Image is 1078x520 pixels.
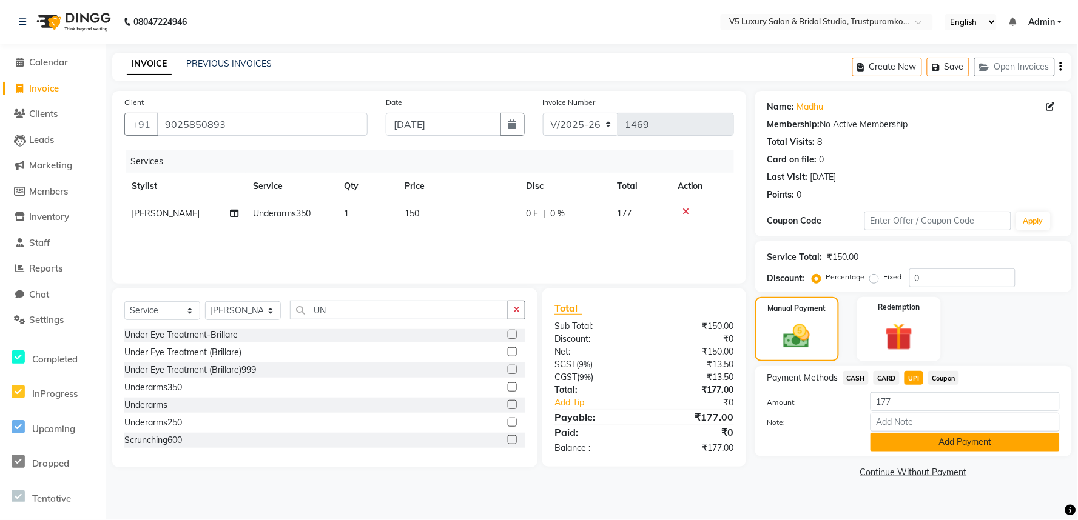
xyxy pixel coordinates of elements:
div: ₹150.00 [644,320,743,333]
a: Members [3,185,103,199]
a: PREVIOUS INVOICES [186,58,272,69]
span: Upcoming [32,423,75,435]
th: Qty [337,173,397,200]
a: Marketing [3,159,103,173]
th: Price [397,173,519,200]
div: ₹0 [644,425,743,439]
span: Chat [29,288,49,300]
div: Sub Total: [545,320,644,333]
div: ₹150.00 [644,345,743,358]
span: 1 [344,208,349,219]
input: Search or Scan [290,301,508,319]
span: 0 % [550,207,565,220]
span: Members [29,185,68,197]
span: InProgress [32,388,78,399]
span: 9% [579,372,591,382]
div: Total: [545,384,644,396]
span: Invoice [29,82,59,94]
div: ₹177.00 [644,410,743,424]
span: Marketing [29,159,72,171]
label: Date [386,97,402,108]
a: Invoice [3,82,103,96]
div: Discount: [545,333,644,345]
div: 0 [820,153,824,166]
div: Scrunching600 [124,434,182,447]
div: Name: [767,101,795,113]
span: Leads [29,134,54,145]
span: Reports [29,262,62,274]
span: 9% [579,359,590,369]
span: CASH [843,371,869,385]
th: Disc [519,173,610,200]
div: ₹13.50 [644,371,743,384]
a: INVOICE [127,53,172,75]
img: logo [31,5,114,39]
span: SGST [554,359,576,370]
a: Chat [3,288,103,302]
div: Paid: [545,425,644,439]
div: Coupon Code [767,215,865,227]
label: Invoice Number [543,97,596,108]
a: Reports [3,262,103,276]
div: Last Visit: [767,171,808,184]
div: ₹150.00 [827,251,859,264]
input: Search by Name/Mobile/Email/Code [157,113,368,136]
input: Amount [871,392,1060,411]
label: Fixed [884,272,902,282]
div: Points: [767,188,795,201]
div: Underarms350 [124,381,182,394]
a: Leads [3,133,103,147]
label: Percentage [826,272,865,282]
label: Client [124,97,144,108]
a: Continue Without Payment [758,466,1070,479]
div: ₹0 [644,333,743,345]
div: 8 [818,136,823,148]
span: Coupon [928,371,959,385]
label: Amount: [758,397,862,408]
span: Dropped [32,458,69,469]
a: Madhu [797,101,824,113]
span: Payment Methods [767,372,838,384]
button: +91 [124,113,158,136]
a: Clients [3,107,103,121]
span: 0 F [526,207,538,220]
span: Clients [29,108,58,119]
span: Staff [29,237,50,248]
span: CGST [554,372,577,382]
button: Open Invoices [974,58,1055,76]
img: _cash.svg [775,321,818,352]
span: 150 [405,208,419,219]
div: Total Visits: [767,136,815,148]
div: [DATE] [810,171,837,184]
div: ₹13.50 [644,358,743,371]
div: Underarms250 [124,416,182,429]
label: Manual Payment [768,303,826,314]
div: Membership: [767,118,820,131]
button: Save [927,58,969,76]
span: Calendar [29,56,68,68]
span: UPI [905,371,923,385]
div: No Active Membership [767,118,1060,131]
div: Under Eye Treatment (Brillare)999 [124,364,256,376]
a: Add Tip [545,396,661,409]
img: _gift.svg [877,320,921,354]
label: Redemption [878,302,920,313]
label: Note: [758,417,862,428]
div: ₹0 [661,396,743,409]
span: Tentative [32,493,71,504]
div: Service Total: [767,251,823,264]
div: ( ) [545,358,644,371]
div: Net: [545,345,644,358]
button: Add Payment [871,433,1060,452]
div: Payable: [545,410,644,424]
span: Underarms350 [253,208,311,219]
a: Calendar [3,56,103,70]
div: ₹177.00 [644,384,743,396]
th: Total [610,173,670,200]
div: 0 [797,188,802,201]
span: Completed [32,353,78,365]
th: Stylist [124,173,246,200]
span: 177 [617,208,632,219]
span: Settings [29,314,64,325]
span: CARD [874,371,900,385]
